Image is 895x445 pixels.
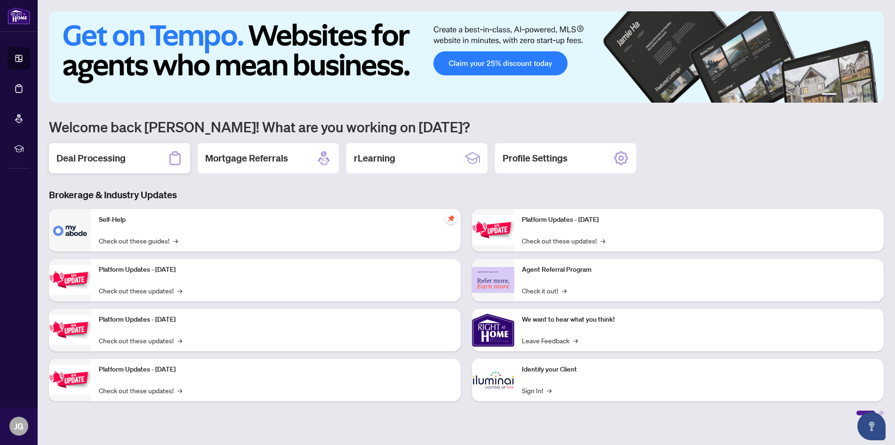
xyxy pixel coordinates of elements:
[522,235,605,246] a: Check out these updates!→
[848,93,852,97] button: 3
[522,335,578,346] a: Leave Feedback→
[56,152,126,165] h2: Deal Processing
[99,335,182,346] a: Check out these updates!→
[472,359,514,401] img: Identify your Client
[99,265,453,275] p: Platform Updates - [DATE]
[522,215,876,225] p: Platform Updates - [DATE]
[99,235,178,246] a: Check out these guides!→
[522,265,876,275] p: Agent Referral Program
[14,420,24,433] span: JG
[562,285,567,296] span: →
[49,265,91,295] img: Platform Updates - September 16, 2025
[49,188,884,202] h3: Brokerage & Industry Updates
[99,385,182,396] a: Check out these updates!→
[522,385,551,396] a: Sign In!→
[600,235,605,246] span: →
[205,152,288,165] h2: Mortgage Referrals
[49,365,91,395] img: Platform Updates - July 8, 2025
[177,285,182,296] span: →
[871,93,874,97] button: 6
[855,93,859,97] button: 4
[99,285,182,296] a: Check out these updates!→
[472,267,514,293] img: Agent Referral Program
[547,385,551,396] span: →
[822,93,837,97] button: 1
[49,118,884,136] h1: Welcome back [PERSON_NAME]! What are you working on [DATE]?
[503,152,567,165] h2: Profile Settings
[472,309,514,351] img: We want to hear what you think!
[173,235,178,246] span: →
[522,315,876,325] p: We want to hear what you think!
[863,93,867,97] button: 5
[49,315,91,345] img: Platform Updates - July 21, 2025
[354,152,395,165] h2: rLearning
[522,285,567,296] a: Check it out!→
[8,7,30,24] img: logo
[99,364,453,375] p: Platform Updates - [DATE]
[177,335,182,346] span: →
[472,215,514,245] img: Platform Updates - June 23, 2025
[49,209,91,251] img: Self-Help
[177,385,182,396] span: →
[522,364,876,375] p: Identify your Client
[99,315,453,325] p: Platform Updates - [DATE]
[573,335,578,346] span: →
[99,215,453,225] p: Self-Help
[446,213,457,224] span: pushpin
[857,412,886,440] button: Open asap
[49,11,884,103] img: Slide 0
[840,93,844,97] button: 2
